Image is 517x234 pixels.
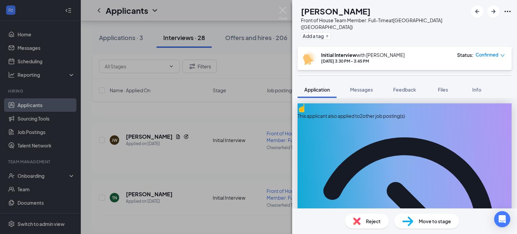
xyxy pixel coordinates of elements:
[325,34,329,38] svg: Plus
[321,52,356,58] b: Initial Interview
[473,7,481,15] svg: ArrowLeftNew
[500,53,505,58] span: down
[298,112,512,120] div: This applicant also applied to 2 other job posting(s)
[393,87,416,93] span: Feedback
[350,87,373,93] span: Messages
[438,87,448,93] span: Files
[487,5,499,18] button: ArrowRight
[504,7,512,15] svg: Ellipses
[419,218,451,225] span: Move to stage
[301,32,331,39] button: PlusAdd a tag
[472,87,481,93] span: Info
[301,17,468,30] div: Front of House Team Member: Full-Time at [GEOGRAPHIC_DATA] ([GEOGRAPHIC_DATA])
[366,218,381,225] span: Reject
[476,52,498,58] span: Confirmed
[301,5,371,17] h1: [PERSON_NAME]
[471,5,483,18] button: ArrowLeftNew
[457,52,474,58] div: Status :
[494,211,510,227] div: Open Intercom Messenger
[321,58,405,64] div: [DATE] 3:30 PM - 3:45 PM
[321,52,405,58] div: with [PERSON_NAME]
[304,87,330,93] span: Application
[489,7,497,15] svg: ArrowRight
